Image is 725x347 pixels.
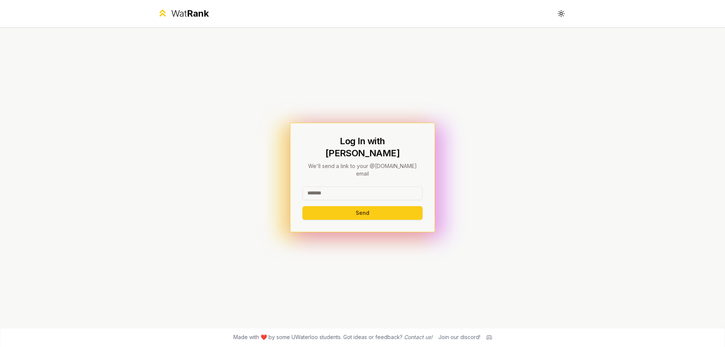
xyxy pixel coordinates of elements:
[187,8,209,19] span: Rank
[302,135,423,159] h1: Log In with [PERSON_NAME]
[404,334,432,340] a: Contact us!
[302,162,423,177] p: We'll send a link to your @[DOMAIN_NAME] email
[302,206,423,220] button: Send
[438,333,480,341] div: Join our discord!
[233,333,432,341] span: Made with ❤️ by some UWaterloo students. Got ideas or feedback?
[171,8,209,20] div: Wat
[157,8,209,20] a: WatRank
